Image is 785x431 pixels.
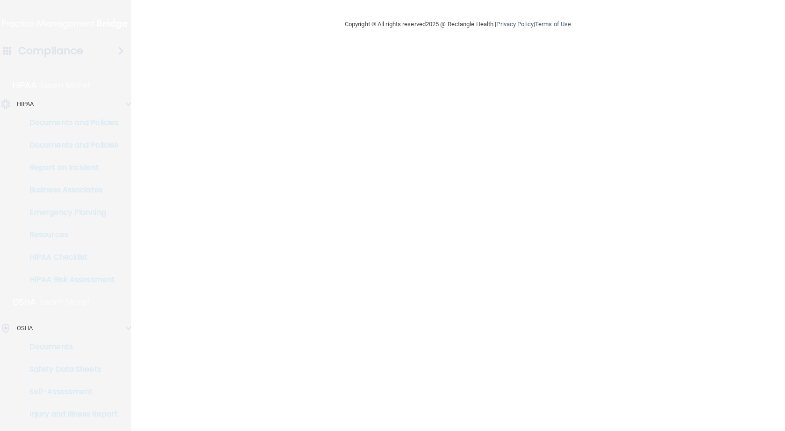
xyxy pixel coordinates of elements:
[17,323,33,334] p: OSHA
[2,14,129,33] img: PMB logo
[18,44,83,57] h4: Compliance
[287,9,628,39] div: Copyright © All rights reserved 2025 @ Rectangle Health | |
[6,163,134,172] p: Report an Incident
[6,342,134,352] p: Documents
[6,185,134,195] p: Business Associates
[41,80,91,91] p: Learn More!
[6,208,134,217] p: Emergency Planning
[6,253,134,262] p: HIPAA Checklist
[6,230,134,240] p: Resources
[6,118,134,127] p: Documents and Policies
[6,141,134,150] p: Documents and Policies
[17,99,34,110] p: HIPAA
[496,21,533,28] a: Privacy Policy
[41,297,90,308] p: Learn More!
[6,410,134,419] p: Injury and Illness Report
[6,387,134,396] p: Self-Assessment
[6,275,134,284] p: HIPAA Risk Assessment
[13,297,36,308] p: OSHA
[13,80,36,91] p: HIPAA
[535,21,571,28] a: Terms of Use
[6,365,134,374] p: Safety Data Sheets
